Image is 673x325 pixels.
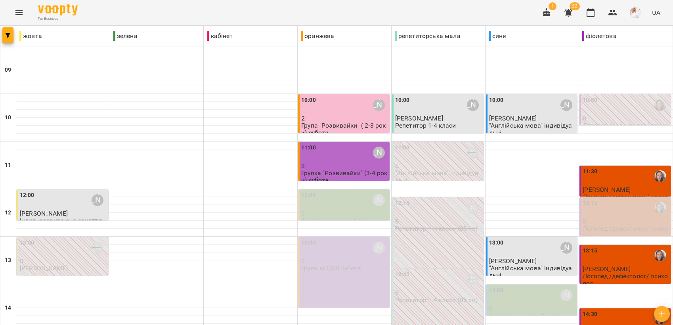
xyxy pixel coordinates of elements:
img: Сергієнко Вікторія Сергіївна [654,313,666,325]
label: 10:00 [395,96,410,105]
label: 11:00 [395,143,410,152]
label: 10:00 [583,96,597,105]
p: Репетитор 1-4 класи [395,122,456,129]
label: 10:00 [301,96,316,105]
p: жовта [19,31,42,41]
div: Анастасія Веліксар [92,194,103,206]
div: Анастасія Веліксар [373,147,385,159]
label: 11:00 [301,143,316,152]
p: 0 [301,258,388,264]
p: 0 [489,305,576,312]
h6: 14 [5,304,11,312]
img: eae1df90f94753cb7588c731c894874c.jpg [630,7,641,18]
label: 12:15 [583,199,597,208]
span: [PERSON_NAME] [583,265,631,273]
button: Створити урок [654,306,670,322]
p: Індив. розвиваюче заняття [20,217,102,224]
div: Софія Паславська [373,194,385,206]
div: Кашуба Наталія Романівна [467,147,479,159]
label: 13:45 [395,270,410,279]
p: 0 [20,258,107,264]
p: кабінет [207,31,233,41]
span: [PERSON_NAME] [583,186,631,193]
span: 22 [570,2,580,10]
p: Група мПДШ субота [301,265,361,271]
div: Анастасія Веліксар [373,99,385,111]
p: "Англійська мова" індивідуальні [489,265,576,279]
p: Логопед /дефектолог/ психолог [583,122,669,136]
div: Софія Паславська [560,99,572,111]
img: Сергієнко Вікторія Сергіївна [654,250,666,262]
h6: 13 [5,256,11,265]
img: Voopty Logo [38,4,78,15]
div: Софія Паславська [92,242,103,254]
h6: 12 [5,208,11,217]
p: Групка "Розвивайки" (3-4 роки) субота [301,170,388,184]
img: Сергієнко Вікторія Сергіївна [654,170,666,182]
span: [PERSON_NAME] [20,210,68,217]
label: 12:15 [395,199,410,208]
label: 12:00 [20,191,34,200]
span: [PERSON_NAME] [489,115,537,122]
h6: 10 [5,113,11,122]
label: 13:00 [489,239,504,247]
p: Англійська мова 4-6 р [301,217,367,224]
label: 12:00 [301,191,316,200]
span: UA [652,8,660,17]
p: 0 [395,289,482,296]
span: 1 [549,2,556,10]
p: 0 [583,115,669,122]
p: синя [489,31,507,41]
p: 2 [301,115,388,122]
p: Логопед /дефектолог/ психолог [583,193,669,207]
p: "Англійська мова" індивідуальні [395,170,482,184]
p: [PERSON_NAME] [20,265,68,271]
label: 13:15 [583,247,597,255]
div: Анастасія Веліксар [373,242,385,254]
p: Логопед /дефектолог/ психолог [583,273,669,287]
div: Кашуба Наталія Романівна [467,99,479,111]
label: 13:00 [301,239,316,247]
p: 2 [301,162,388,169]
span: For Business [38,16,78,21]
button: UA [649,5,663,20]
div: Софія Паславська [560,289,572,301]
p: Репетитор 1-4 класи (85 хв) [395,296,478,303]
p: "Англійська мова" індивідуальні [489,122,576,136]
p: оранжева [301,31,334,41]
label: 14:00 [489,286,504,295]
div: Кашуба Наталія Романівна [467,273,479,285]
p: зелена [113,31,138,41]
p: фіолетова [582,31,616,41]
h6: 11 [5,161,11,170]
p: Репетитор 1-4 класи (85 хв) [395,225,478,232]
img: Сергієнко Вікторія Сергіївна [654,202,666,214]
div: Софія Паславська [560,242,572,254]
p: Група "Розвивайки" ( 2-3 роки) субота [301,122,388,136]
label: 14:30 [583,310,597,319]
p: Логопед /дефектолог/ психолог [583,225,669,239]
p: 0 [395,162,482,169]
img: Сергієнко Вікторія Сергіївна [654,99,666,111]
label: 10:00 [489,96,504,105]
h6: 09 [5,66,11,75]
label: 13:00 [20,239,34,247]
button: Menu [10,3,29,22]
p: 0 [583,218,669,225]
p: 0 [395,218,482,225]
span: [PERSON_NAME] [489,257,537,265]
p: 0 [301,210,388,217]
label: 11:30 [583,167,597,176]
div: Кашуба Наталія Романівна [467,202,479,214]
p: Англійська мова 2 клас [489,312,560,319]
p: репетиторська мала [395,31,461,41]
span: [PERSON_NAME] [395,115,443,122]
